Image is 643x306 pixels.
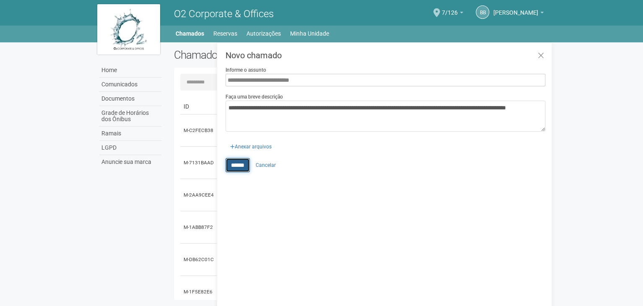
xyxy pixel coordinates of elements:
a: Anuncie sua marca [99,155,161,169]
a: Grade de Horários dos Ônibus [99,106,161,127]
a: 7/126 [442,10,463,17]
span: Bruno Bonfante [493,1,538,16]
h3: Novo chamado [226,51,545,60]
a: LGPD [99,141,161,155]
td: M-1ABB87F2 [180,211,218,244]
span: 7/126 [442,1,458,16]
a: Autorizações [246,28,281,39]
a: [PERSON_NAME] [493,10,544,17]
a: Reservas [213,28,237,39]
a: Comunicados [99,78,161,92]
label: Informe o assunto [226,66,266,74]
a: Cancelar [251,159,280,171]
a: Documentos [99,92,161,106]
label: Faça uma breve descrição [226,93,283,101]
td: ID [180,99,218,114]
td: M-C2FECB38 [180,114,218,147]
a: Minha Unidade [290,28,329,39]
a: Chamados [176,28,204,39]
td: M-2AA9CEE4 [180,179,218,211]
h2: Chamados [174,49,321,61]
a: Home [99,63,161,78]
div: Anexar arquivos [226,138,276,150]
a: Fechar [532,47,550,65]
a: BB [476,5,489,19]
span: O2 Corporate & Offices [174,8,274,20]
td: M-DB62C01C [180,244,218,276]
img: logo.jpg [97,4,160,54]
a: Ramais [99,127,161,141]
td: M-7131BAAD [180,147,218,179]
